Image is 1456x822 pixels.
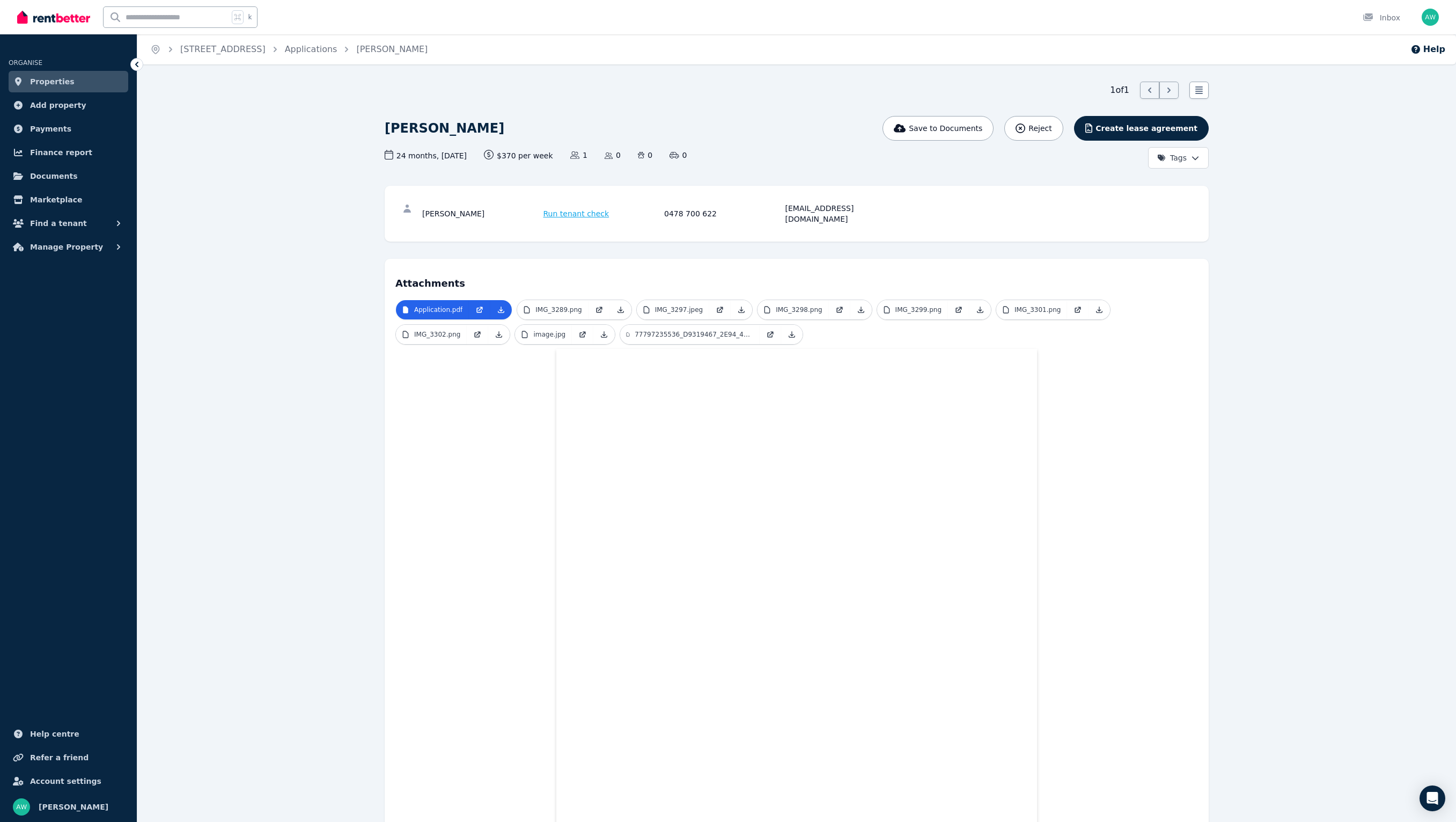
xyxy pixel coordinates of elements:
a: [PERSON_NAME] [356,44,428,54]
span: Payments [30,122,71,135]
a: Download Attachment [490,300,512,319]
button: Create lease agreement [1074,116,1209,141]
div: 0478 700 622 [664,203,782,224]
span: 0 [605,150,621,161]
a: Payments [9,118,128,140]
a: Open in new Tab [709,300,731,319]
a: Add property [9,94,128,116]
a: Download Attachment [969,300,991,319]
a: Application.pdf [396,300,469,319]
a: Download Attachment [781,325,803,344]
a: Download Attachment [610,300,631,319]
span: Find a tenant [30,217,87,230]
span: k [248,13,252,21]
h4: Attachments [395,270,1198,291]
h1: [PERSON_NAME] [385,120,504,137]
div: [EMAIL_ADDRESS][DOMAIN_NAME] [785,203,903,224]
a: Open in new Tab [469,300,490,319]
span: Create lease agreement [1095,123,1197,134]
p: IMG_3302.png [414,330,460,339]
p: IMG_3289.png [535,305,582,314]
span: Tags [1157,152,1187,163]
a: Download Attachment [1089,300,1110,319]
a: IMG_3299.png [877,300,948,319]
a: Open in new Tab [467,325,488,344]
a: image.jpg [515,325,572,344]
span: 1 of 1 [1110,84,1129,97]
a: Open in new Tab [829,300,850,319]
a: Help centre [9,723,128,745]
span: [PERSON_NAME] [39,801,108,813]
a: Download Attachment [731,300,752,319]
img: RentBetter [17,9,90,25]
span: 0 [670,150,687,161]
span: 0 [638,150,652,161]
span: 1 [570,150,587,161]
a: IMG_3297.jpeg [637,300,710,319]
a: Open in new Tab [1067,300,1089,319]
span: Run tenant check [543,208,609,219]
a: Applications [285,44,337,54]
a: Documents [9,165,128,187]
nav: Breadcrumb [137,34,440,64]
span: Manage Property [30,241,103,253]
span: Add property [30,99,86,112]
a: Account settings [9,770,128,792]
p: IMG_3298.png [776,305,822,314]
a: Properties [9,71,128,92]
p: IMG_3301.png [1014,305,1061,314]
a: Open in new Tab [948,300,969,319]
button: Help [1410,43,1445,56]
button: Tags [1148,147,1209,169]
p: IMG_3299.png [895,305,942,314]
a: Open in new Tab [760,325,781,344]
a: Marketplace [9,189,128,210]
a: Finance report [9,142,128,163]
div: Inbox [1363,12,1400,23]
span: Properties [30,75,75,88]
span: Refer a friend [30,751,89,764]
p: Application.pdf [414,305,462,314]
a: 77797235536_D9319467_2E94_477B_8628_887F03029A4C.jpeg [620,325,760,344]
span: $370 per week [484,150,553,161]
div: Open Intercom Messenger [1420,785,1445,811]
a: Open in new Tab [572,325,593,344]
span: 24 months , [DATE] [385,150,467,161]
a: IMG_3298.png [758,300,828,319]
span: Help centre [30,728,79,740]
span: Marketplace [30,193,82,206]
button: Find a tenant [9,213,128,234]
a: IMG_3302.png [396,325,467,344]
img: Andrew Wong [1422,9,1439,26]
span: Documents [30,170,78,183]
a: IMG_3289.png [517,300,588,319]
div: [PERSON_NAME] [422,203,540,224]
span: Reject [1028,123,1051,134]
a: Download Attachment [593,325,615,344]
button: Save to Documents [883,116,994,141]
span: Finance report [30,146,92,159]
p: image.jpg [533,330,565,339]
button: Reject [1004,116,1063,141]
button: Manage Property [9,236,128,258]
a: Download Attachment [488,325,510,344]
a: [STREET_ADDRESS] [180,44,266,54]
img: Andrew Wong [13,798,30,816]
span: Account settings [30,775,101,788]
p: IMG_3297.jpeg [655,305,703,314]
a: Open in new Tab [589,300,610,319]
a: IMG_3301.png [996,300,1067,319]
a: Download Attachment [850,300,872,319]
span: ORGANISE [9,59,42,67]
span: Save to Documents [909,123,982,134]
p: 77797235536_D9319467_2E94_477B_8628_887F03029A4C.jpeg [635,330,753,339]
a: Refer a friend [9,747,128,768]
